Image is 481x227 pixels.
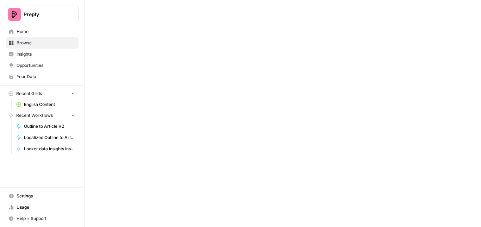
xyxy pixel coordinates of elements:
span: Help + Support [17,215,75,222]
span: Insights [17,51,75,57]
a: English Content [13,99,79,110]
img: Preply Logo [8,8,21,21]
a: Opportunities [6,60,79,71]
a: Insights [6,49,79,60]
span: English Content [24,101,75,108]
span: Preply [24,11,66,18]
button: Recent Workflows [6,110,79,121]
button: Help + Support [6,213,79,224]
a: Your Data [6,71,79,82]
button: Recent Grids [6,88,79,99]
span: Opportunities [17,62,75,69]
a: Localized Outline to Article [13,132,79,143]
span: Localized Outline to Article [24,134,75,141]
a: Looker data insights Insertion [13,143,79,155]
span: Recent Grids [16,90,42,97]
a: Browse [6,37,79,49]
span: Outline to Article V2 [24,123,75,130]
span: Recent Workflows [16,112,53,119]
a: Settings [6,190,79,202]
a: Home [6,26,79,37]
span: Looker data insights Insertion [24,146,75,152]
span: Usage [17,204,75,210]
button: Workspace: Preply [6,6,79,23]
a: Outline to Article V2 [13,121,79,132]
span: Settings [17,193,75,199]
span: Your Data [17,74,75,80]
a: Usage [6,202,79,213]
span: Browse [17,40,75,46]
span: Home [17,29,75,35]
